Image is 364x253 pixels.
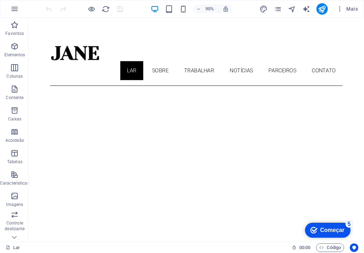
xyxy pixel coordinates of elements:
font: Tabelas [7,159,22,164]
i: Ao redimensionar, ajuste automaticamente o nível de zoom para se ajustar ao dispositivo escolhido. [223,6,229,12]
button: Clique aqui para sair do modo de visualização e continuar editando [87,5,96,13]
font: 95% [205,6,214,11]
i: Escritor de IA [302,5,310,13]
button: Código [316,243,344,252]
font: 5 [55,2,58,8]
font: Acordeão [5,138,24,143]
font: Contente [6,95,23,100]
button: recarregar [101,5,110,13]
div: Começar 5 itens restantes, 0% concluído [12,4,58,19]
font: 00:00 [299,245,310,250]
h6: Tempo de sessão [292,243,311,252]
i: Design (Ctrl+Alt+Y) [259,5,268,13]
button: publicar [316,3,328,15]
i: Recarregar página [102,5,110,13]
button: Mais [333,3,361,15]
font: Colunas [6,74,23,79]
font: Favoritos [5,31,24,36]
button: páginas [274,5,282,13]
button: Centrados no usuário [350,243,358,252]
font: Mais [346,6,358,12]
button: 95% [193,5,219,13]
font: Controle deslizante [5,221,25,231]
button: navegador [288,5,296,13]
button: gerador_de_texto [302,5,311,13]
i: Páginas (Ctrl+Alt+S) [274,5,282,13]
font: Imagens [6,202,23,207]
font: Elementos [4,52,25,57]
i: Navegador [288,5,296,13]
font: Caixas [8,117,22,122]
font: Começar [27,8,52,14]
a: Clique para cancelar a seleção. Clique duas vezes para abrir as páginas. [6,243,20,252]
font: Código [327,245,341,250]
font: Lar [13,245,20,250]
button: projeto [259,5,268,13]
